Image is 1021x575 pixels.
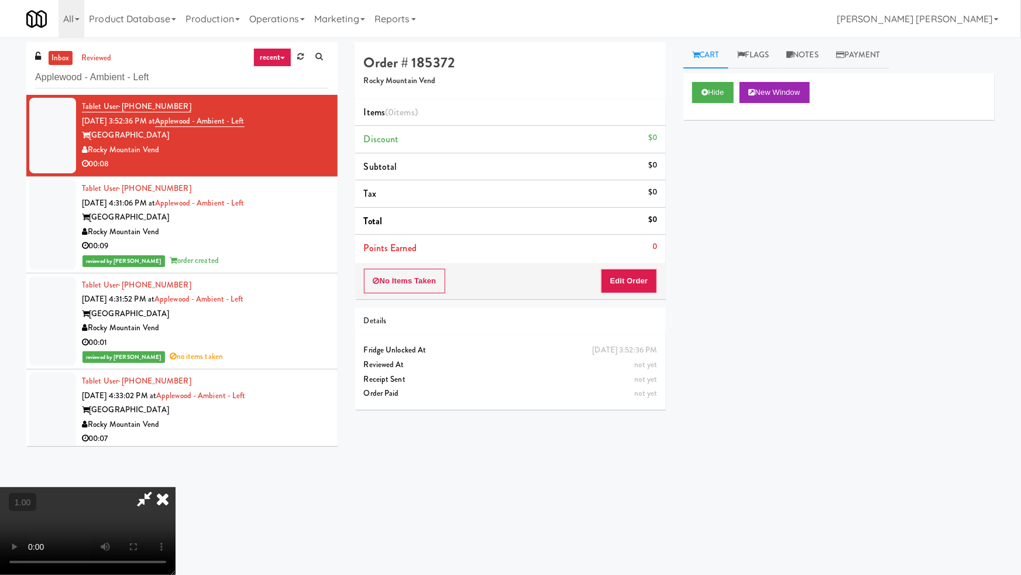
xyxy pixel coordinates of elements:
[26,9,47,29] img: Micromart
[364,241,417,255] span: Points Earned
[82,115,155,126] span: [DATE] 3:52:36 PM at
[82,128,329,143] div: [GEOGRAPHIC_DATA]
[82,336,329,350] div: 00:01
[253,48,292,67] a: recent
[118,375,191,386] span: · [PHONE_NUMBER]
[82,351,165,363] span: reviewed by [PERSON_NAME]
[82,225,329,239] div: Rocky Mountain Vend
[49,51,73,66] a: inbox
[82,279,191,290] a: Tablet User· [PHONE_NUMBER]
[364,160,397,173] span: Subtotal
[364,214,383,228] span: Total
[648,185,657,200] div: $0
[82,210,329,225] div: [GEOGRAPHIC_DATA]
[82,101,191,112] a: Tablet User· [PHONE_NUMBER]
[635,388,658,399] span: not yet
[26,177,338,273] li: Tablet User· [PHONE_NUMBER][DATE] 4:31:06 PM atApplewood - Ambient - Left[GEOGRAPHIC_DATA]Rocky M...
[26,273,338,370] li: Tablet User· [PHONE_NUMBER][DATE] 4:31:52 PM atApplewood - Ambient - Left[GEOGRAPHIC_DATA]Rocky M...
[364,358,658,372] div: Reviewed At
[170,351,224,362] span: no items taken
[364,187,376,200] span: Tax
[82,183,191,194] a: Tablet User· [PHONE_NUMBER]
[740,82,810,103] button: New Window
[82,432,329,446] div: 00:07
[26,95,338,177] li: Tablet User· [PHONE_NUMBER][DATE] 3:52:36 PM atApplewood - Ambient - Left[GEOGRAPHIC_DATA]Rocky M...
[82,197,155,208] span: [DATE] 4:31:06 PM at
[82,307,329,321] div: [GEOGRAPHIC_DATA]
[778,42,827,69] a: Notes
[635,359,658,370] span: not yet
[385,105,418,119] span: (0 )
[648,131,657,145] div: $0
[601,269,658,293] button: Edit Order
[394,105,415,119] ng-pluralize: items
[635,374,658,385] span: not yet
[82,239,329,254] div: 00:09
[692,82,733,103] button: Hide
[155,115,245,127] a: Applewood - Ambient - Left
[78,51,115,66] a: reviewed
[82,157,329,172] div: 00:08
[170,255,219,266] span: order created
[364,55,658,70] h4: Order # 185372
[364,132,399,146] span: Discount
[364,343,658,358] div: Fridge Unlocked At
[82,293,154,304] span: [DATE] 4:31:52 PM at
[35,67,329,88] input: Search vision orders
[82,375,191,386] a: Tablet User· [PHONE_NUMBER]
[82,417,329,432] div: Rocky Mountain Vend
[364,77,658,85] h5: Rocky Mountain Vend
[82,255,165,267] span: reviewed by [PERSON_NAME]
[648,158,657,173] div: $0
[593,343,658,358] div: [DATE] 3:52:36 PM
[82,390,156,401] span: [DATE] 4:33:02 PM at
[652,239,657,254] div: 0
[156,390,246,401] a: Applewood - Ambient - Left
[364,269,446,293] button: No Items Taken
[683,42,728,69] a: Cart
[364,386,658,401] div: Order Paid
[82,321,329,336] div: Rocky Mountain Vend
[118,279,191,290] span: · [PHONE_NUMBER]
[364,314,658,328] div: Details
[82,143,329,158] div: Rocky Mountain Vend
[154,293,244,304] a: Applewood - Ambient - Left
[26,369,338,466] li: Tablet User· [PHONE_NUMBER][DATE] 4:33:02 PM atApplewood - Ambient - Left[GEOGRAPHIC_DATA]Rocky M...
[648,213,657,227] div: $0
[118,101,191,112] span: · [PHONE_NUMBER]
[82,403,329,417] div: [GEOGRAPHIC_DATA]
[728,42,778,69] a: Flags
[118,183,191,194] span: · [PHONE_NUMBER]
[827,42,889,69] a: Payment
[155,197,245,208] a: Applewood - Ambient - Left
[364,372,658,387] div: Receipt Sent
[364,105,418,119] span: Items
